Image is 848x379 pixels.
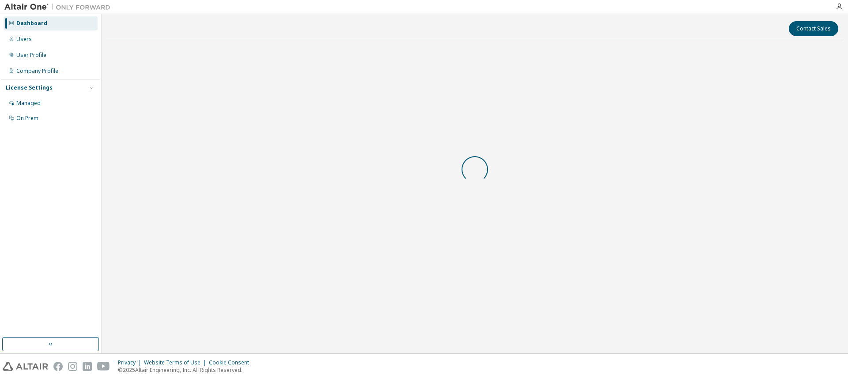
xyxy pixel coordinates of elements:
[6,84,53,91] div: License Settings
[83,362,92,371] img: linkedin.svg
[16,115,38,122] div: On Prem
[118,366,254,374] p: © 2025 Altair Engineering, Inc. All Rights Reserved.
[16,36,32,43] div: Users
[209,359,254,366] div: Cookie Consent
[118,359,144,366] div: Privacy
[16,20,47,27] div: Dashboard
[144,359,209,366] div: Website Terms of Use
[789,21,838,36] button: Contact Sales
[97,362,110,371] img: youtube.svg
[3,362,48,371] img: altair_logo.svg
[16,68,58,75] div: Company Profile
[68,362,77,371] img: instagram.svg
[4,3,115,11] img: Altair One
[16,100,41,107] div: Managed
[53,362,63,371] img: facebook.svg
[16,52,46,59] div: User Profile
